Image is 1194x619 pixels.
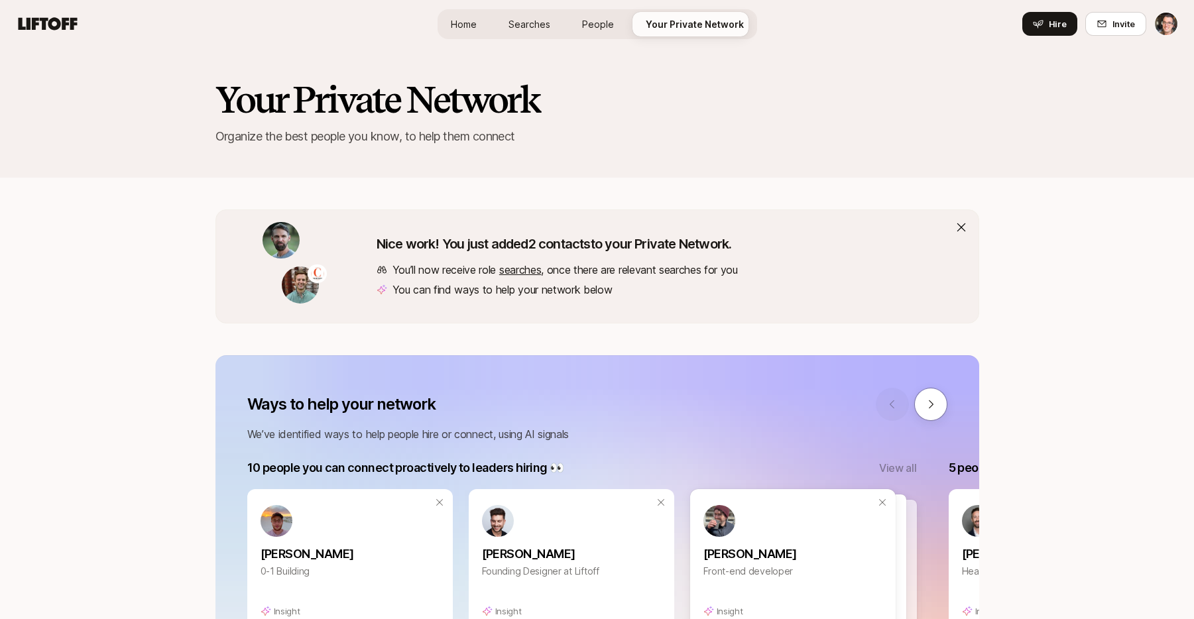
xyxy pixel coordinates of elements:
[482,563,661,579] p: Founding Designer at Liftoff
[1085,12,1146,36] button: Invite
[717,604,743,618] p: Insight
[949,459,1097,477] p: 5 people might be hiring 🌱
[451,17,477,31] span: Home
[440,12,487,36] a: Home
[247,459,564,477] p: 10 people you can connect proactively to leaders hiring 👀
[261,563,440,579] p: 0-1 Building
[1112,17,1135,30] span: Invite
[392,281,613,298] p: You can find ways to help your network below
[975,604,1002,618] p: Insight
[498,12,561,36] a: Searches
[703,563,882,579] p: Front-end developer
[247,395,436,414] p: Ways to help your network
[263,222,300,259] img: 1708355645666
[635,12,754,36] a: Your Private Network
[261,537,440,563] a: [PERSON_NAME]
[482,505,514,537] img: 7bf30482_e1a5_47b4_9e0f_fc49ddd24bf6.jpg
[1049,17,1067,30] span: Hire
[962,545,1141,563] p: [PERSON_NAME]
[1022,12,1077,36] button: Hire
[879,459,916,477] button: View all
[274,604,300,618] p: Insight
[482,537,661,563] a: [PERSON_NAME]
[582,17,614,31] span: People
[499,263,541,276] a: searches
[962,563,1141,579] p: Head of Memberful (a Patreon company)
[392,261,738,278] p: You’ll now receive role , once there are relevant searches for you
[703,505,735,537] img: 9459f226_b952_4cdc_ade2_23b79d4c6f8c.jpg
[646,17,744,31] span: Your Private Network
[261,505,292,537] img: ACg8ocJgLS4_X9rs-p23w7LExaokyEoWgQo9BGx67dOfttGDosg=s160-c
[703,545,882,563] p: [PERSON_NAME]
[261,545,440,563] p: [PERSON_NAME]
[311,267,324,280] img: Crowdpac logo
[377,235,957,253] p: Nice work! You just added 2 contacts to your Private Network.
[482,545,661,563] p: [PERSON_NAME]
[962,537,1141,563] a: [PERSON_NAME]
[282,266,319,304] img: 1754926529848
[962,505,994,537] img: 49cc058c_9620_499c_84f2_197a57c98584.jpg
[703,537,882,563] a: [PERSON_NAME]
[1155,13,1177,35] img: Eric Smith
[508,17,550,31] span: Searches
[215,127,979,146] p: Organize the best people you know, to help them connect
[215,80,979,119] h2: Your Private Network
[247,425,947,443] p: We’ve identified ways to help people hire or connect, using AI signals
[1154,12,1178,36] button: Eric Smith
[495,604,522,618] p: Insight
[571,12,625,36] a: People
